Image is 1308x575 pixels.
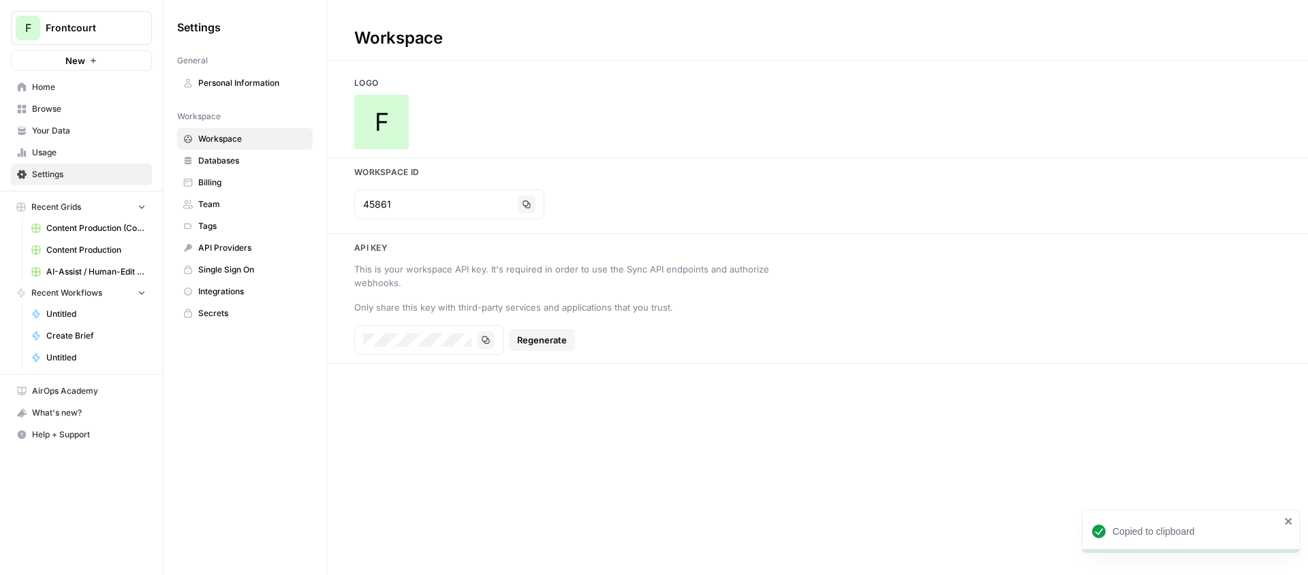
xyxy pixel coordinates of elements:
span: Databases [198,155,307,167]
span: Browse [32,103,146,115]
a: Databases [177,150,313,172]
a: API Providers [177,237,313,259]
button: close [1284,516,1294,527]
span: Regenerate [517,333,567,347]
a: Single Sign On [177,259,313,281]
a: AI-Assist / Human-Edit Workflow [25,261,152,283]
span: Single Sign On [198,264,307,276]
a: Tags [177,215,313,237]
a: Usage [11,142,152,164]
button: Workspace: Frontcourt [11,11,152,45]
span: Recent Grids [31,201,81,213]
a: Billing [177,172,313,193]
span: Frontcourt [46,21,128,35]
h3: Api key [327,242,1308,254]
a: Integrations [177,281,313,302]
span: Tags [198,220,307,232]
span: Integrations [198,285,307,298]
span: F [375,108,389,136]
a: Team [177,193,313,215]
span: Create Brief [46,330,146,342]
h3: Workspace Id [327,166,1308,178]
span: New [65,54,85,67]
a: Untitled [25,347,152,369]
span: API Providers [198,242,307,254]
button: New [11,50,152,71]
span: Workspace [177,110,221,123]
a: Workspace [177,128,313,150]
span: AirOps Academy [32,385,146,397]
span: Usage [32,146,146,159]
div: Copied to clipboard [1112,525,1280,538]
button: Help + Support [11,424,152,446]
h3: Logo [327,77,1308,89]
span: Content Production [46,244,146,256]
a: Create Brief [25,325,152,347]
button: Regenerate [509,329,575,351]
span: Home [32,81,146,93]
div: This is your workspace API key. It's required in order to use the Sync API endpoints and authoriz... [354,262,817,290]
a: Content Production (Copy) [25,217,152,239]
span: Help + Support [32,429,146,441]
a: Settings [11,164,152,185]
a: Untitled [25,303,152,325]
span: Billing [198,176,307,189]
a: Your Data [11,120,152,142]
span: F [25,20,31,36]
span: Secrets [198,307,307,320]
span: AI-Assist / Human-Edit Workflow [46,266,146,278]
span: Team [198,198,307,211]
span: Untitled [46,308,146,320]
a: AirOps Academy [11,380,152,402]
div: What's new? [12,403,151,423]
button: Recent Grids [11,197,152,217]
span: Your Data [32,125,146,137]
div: Only share this key with third-party services and applications that you trust. [354,300,817,314]
div: Workspace [327,27,470,49]
span: Recent Workflows [31,287,102,299]
span: Settings [32,168,146,181]
span: General [177,55,208,67]
a: Secrets [177,302,313,324]
a: Content Production [25,239,152,261]
a: Home [11,76,152,98]
button: What's new? [11,402,152,424]
span: Settings [177,19,221,35]
a: Browse [11,98,152,120]
span: Content Production (Copy) [46,222,146,234]
span: Workspace [198,133,307,145]
span: Personal Information [198,77,307,89]
a: Personal Information [177,72,313,94]
button: Recent Workflows [11,283,152,303]
span: Untitled [46,352,146,364]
